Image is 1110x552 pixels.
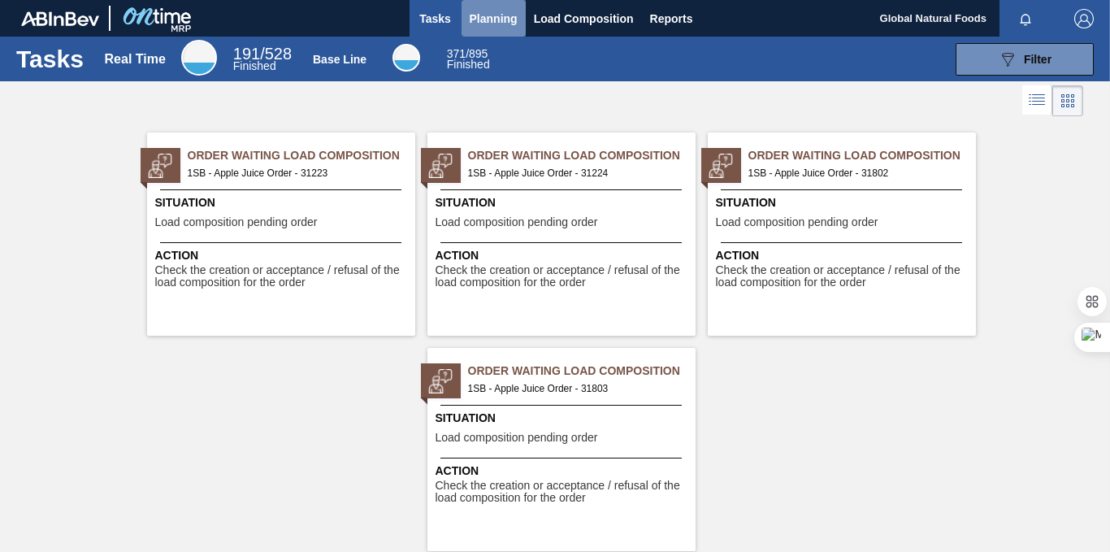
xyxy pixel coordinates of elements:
[155,216,318,228] span: Load composition pending order
[716,216,878,228] span: Load composition pending order
[233,45,292,63] span: / 528
[999,7,1051,30] button: Notifications
[188,164,402,182] span: 1SB - Apple Juice Order - 31223
[233,47,292,72] div: Real Time
[16,50,84,68] h1: Tasks
[436,216,598,228] span: Load composition pending order
[1074,9,1094,28] img: Logout
[468,363,696,380] span: Order Waiting Load Composition
[468,147,696,164] span: Order Waiting Load Composition
[313,53,366,66] div: Base Line
[436,410,692,427] span: Situation
[447,47,466,60] span: 371
[428,369,453,393] img: status
[956,43,1094,76] button: Filter
[392,44,420,72] div: Base Line
[436,194,692,211] span: Situation
[468,164,683,182] span: 1SB - Apple Juice Order - 31224
[447,49,490,70] div: Base Line
[233,45,260,63] span: 191
[155,264,411,289] span: Check the creation or acceptance / refusal of the load composition for the order
[155,247,411,264] span: Action
[447,47,488,60] span: / 895
[1052,85,1083,116] div: Card Vision
[534,9,634,28] span: Load Composition
[233,59,276,72] span: Finished
[428,154,453,178] img: status
[418,9,453,28] span: Tasks
[716,247,972,264] span: Action
[447,58,490,71] span: Finished
[436,463,692,480] span: Action
[470,9,518,28] span: Planning
[105,52,166,67] div: Real Time
[716,264,972,289] span: Check the creation or acceptance / refusal of the load composition for the order
[650,9,693,28] span: Reports
[181,40,217,76] div: Real Time
[1024,53,1051,66] span: Filter
[21,11,99,26] img: TNhmsLtSVTkK8tSr43FrP2fwEKptu5GPRR3wAAAABJRU5ErkJggg==
[436,264,692,289] span: Check the creation or acceptance / refusal of the load composition for the order
[468,380,683,398] span: 1SB - Apple Juice Order - 31803
[436,432,598,444] span: Load composition pending order
[748,164,963,182] span: 1SB - Apple Juice Order - 31802
[716,194,972,211] span: Situation
[1022,85,1052,116] div: List Vision
[436,247,692,264] span: Action
[155,194,411,211] span: Situation
[709,154,733,178] img: status
[148,154,172,178] img: status
[748,147,976,164] span: Order Waiting Load Composition
[188,147,415,164] span: Order Waiting Load Composition
[436,480,692,505] span: Check the creation or acceptance / refusal of the load composition for the order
